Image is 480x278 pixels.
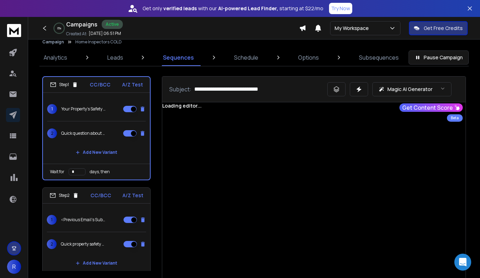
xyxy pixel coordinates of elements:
[7,260,21,274] button: R
[122,192,143,199] p: A/Z Test
[162,102,466,109] div: Loading editor...
[7,24,21,37] img: logo
[143,5,323,12] p: Get only with our starting at $22/mo
[234,53,258,62] p: Schedule
[70,256,123,270] button: Add New Variant
[47,128,57,138] span: 2
[355,49,403,66] a: Subsequences
[90,81,110,88] p: CC/BCC
[75,39,122,45] p: Home Inspectors COLD
[122,81,143,88] p: A/Z Test
[163,53,194,62] p: Sequences
[454,254,471,271] div: Open Intercom Messenger
[387,86,432,93] p: Magic AI Generator
[298,53,319,62] p: Options
[61,241,106,247] p: Quick property safety question
[102,20,123,29] div: Active
[331,5,350,12] p: Try Now
[169,85,191,93] p: Subject:
[66,20,97,29] h1: Campaigns
[359,53,399,62] p: Subsequences
[66,31,87,37] p: Created At:
[47,239,57,249] span: 2
[47,104,57,114] span: 1
[409,50,469,65] button: Pause Campaign
[372,82,451,96] button: Magic AI Generator
[90,192,111,199] p: CC/BCC
[399,103,463,112] button: Get Content Score
[107,53,123,62] p: Leads
[42,76,151,180] li: Step1CC/BCCA/Z Test1Your Property's Safety Matters2Quick question about property testingAdd New V...
[90,169,110,175] p: days, then
[103,49,127,66] a: Leads
[61,131,106,136] p: Quick question about property testing
[50,192,79,199] div: Step 2
[61,106,106,112] p: Your Property's Safety Matters
[230,49,263,66] a: Schedule
[42,187,151,275] li: Step2CC/BCCA/Z Test1<Previous Email's Subject>2Quick property safety questionAdd New Variant
[447,114,463,122] div: Beta
[159,49,198,66] a: Sequences
[47,215,57,225] span: 1
[218,5,278,12] strong: AI-powered Lead Finder,
[424,25,463,32] p: Get Free Credits
[70,145,123,159] button: Add New Variant
[409,21,468,35] button: Get Free Credits
[50,169,64,175] p: Wait for
[42,39,64,45] button: Campaign
[335,25,372,32] p: My Workspace
[61,217,106,223] p: <Previous Email's Subject>
[50,81,78,88] div: Step 1
[39,49,71,66] a: Analytics
[163,5,197,12] strong: verified leads
[44,53,67,62] p: Analytics
[294,49,323,66] a: Options
[329,3,352,14] button: Try Now
[57,26,61,30] p: 0 %
[89,31,121,36] p: [DATE] 06:51 PM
